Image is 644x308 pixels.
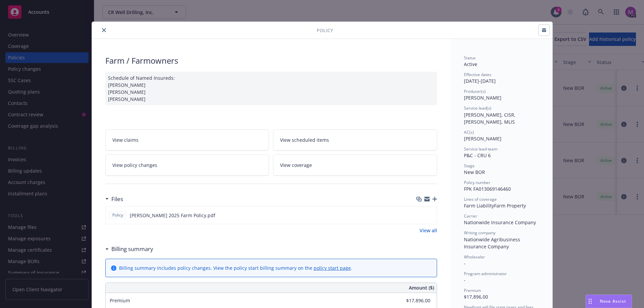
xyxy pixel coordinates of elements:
span: [PERSON_NAME] [464,135,501,142]
span: Program administrator [464,271,507,276]
button: preview file [428,212,434,219]
span: Writing company [464,230,495,236]
span: Nova Assist [600,298,626,304]
a: View policy changes [105,155,269,176]
span: Policy [111,212,124,218]
span: Carrier [464,213,477,219]
span: FPK FA013069146460 [464,186,511,192]
span: Policy number [464,180,490,185]
input: 0.00 [391,296,434,306]
span: Amount ($) [409,284,434,291]
button: Nova Assist [586,295,632,308]
span: Farm Property [494,202,526,209]
span: - [464,277,466,283]
span: Policy [317,27,333,34]
span: Producer(s) [464,88,486,94]
span: Stage [464,163,475,169]
span: [PERSON_NAME] [464,95,501,101]
button: download file [417,212,423,219]
div: Billing summary [105,245,153,253]
span: View scheduled items [280,136,329,143]
span: AC(s) [464,129,474,135]
span: Status [464,55,476,61]
span: Nationwide Insurance Company [464,219,536,226]
span: Active [464,61,477,67]
span: Service lead team [464,146,497,152]
div: Billing summary includes policy changes. View the policy start billing summary on the . [119,264,352,271]
span: Service lead(s) [464,105,491,111]
span: New BOR [464,169,485,175]
a: View all [420,227,437,234]
div: Schedule of Named Insureds: [PERSON_NAME] [PERSON_NAME] [PERSON_NAME] [105,72,437,105]
h3: Files [111,195,123,203]
button: close [100,26,108,34]
div: Drag to move [586,295,594,308]
a: policy start page [314,265,351,271]
div: [DATE] - [DATE] [464,72,539,84]
span: $17,896.00 [464,294,488,300]
div: Farm / Farmowners [105,55,437,66]
span: Premium [110,297,130,304]
span: - [464,260,466,266]
a: View claims [105,129,269,150]
span: Wholesaler [464,254,485,260]
h3: Billing summary [111,245,153,253]
a: View scheduled items [273,129,437,150]
span: Farm Liability [464,202,494,209]
span: View coverage [280,162,312,169]
a: View coverage [273,155,437,176]
span: Premium [464,288,481,293]
span: P&C - CRU 6 [464,152,491,159]
span: [PERSON_NAME] 2025 Farm Policy.pdf [130,212,215,219]
span: View claims [112,136,139,143]
span: Lines of coverage [464,196,497,202]
span: Effective dates [464,72,491,77]
span: View policy changes [112,162,157,169]
span: Nationwide Agribusiness Insurance Company [464,236,522,250]
span: [PERSON_NAME], CISR, [PERSON_NAME], MLIS [464,112,517,125]
div: Files [105,195,123,203]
